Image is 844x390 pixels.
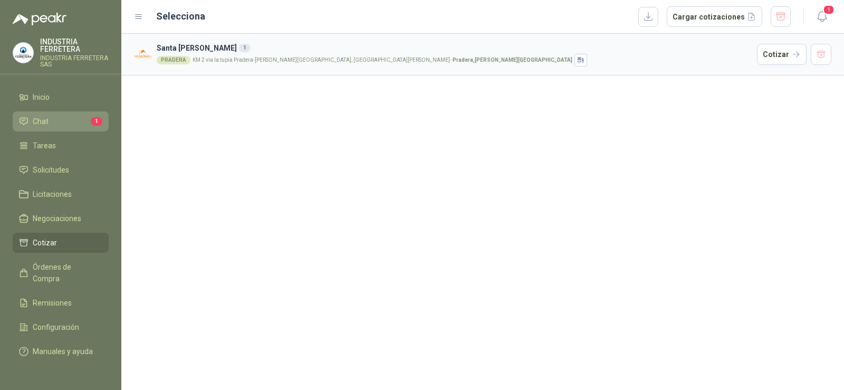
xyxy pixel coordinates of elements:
img: Company Logo [134,45,152,64]
span: Remisiones [33,297,72,309]
p: INDUSTRIA FERRETERA [40,38,109,53]
p: KM 2 vía la tupia Pradera-[PERSON_NAME][GEOGRAPHIC_DATA], [GEOGRAPHIC_DATA][PERSON_NAME] - [193,58,572,63]
img: Company Logo [13,43,33,63]
a: Inicio [13,87,109,107]
span: Negociaciones [33,213,81,224]
h3: Santa [PERSON_NAME] [157,42,753,54]
a: Cotizar [13,233,109,253]
a: Negociaciones [13,208,109,229]
img: Logo peakr [13,13,66,25]
button: 1 [812,7,831,26]
span: Solicitudes [33,164,69,176]
a: Licitaciones [13,184,109,204]
span: 1 [91,117,102,126]
span: Chat [33,116,49,127]
span: Licitaciones [33,188,72,200]
div: PRADERA [157,56,190,64]
a: Chat1 [13,111,109,131]
a: Tareas [13,136,109,156]
span: Configuración [33,321,79,333]
a: Manuales y ayuda [13,341,109,362]
strong: Pradera , [PERSON_NAME][GEOGRAPHIC_DATA] [453,57,572,63]
h2: Selecciona [156,9,205,24]
span: Inicio [33,91,50,103]
button: Cotizar [757,44,807,65]
span: Tareas [33,140,56,151]
span: 1 [823,5,835,15]
p: INDUSTRIA FERRETERA SAS [40,55,109,68]
a: Solicitudes [13,160,109,180]
span: Órdenes de Compra [33,261,99,284]
span: Cotizar [33,237,57,249]
div: 1 [239,44,251,52]
a: Configuración [13,317,109,337]
a: Remisiones [13,293,109,313]
span: Manuales y ayuda [33,346,93,357]
button: Cargar cotizaciones [667,6,762,27]
a: Órdenes de Compra [13,257,109,289]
